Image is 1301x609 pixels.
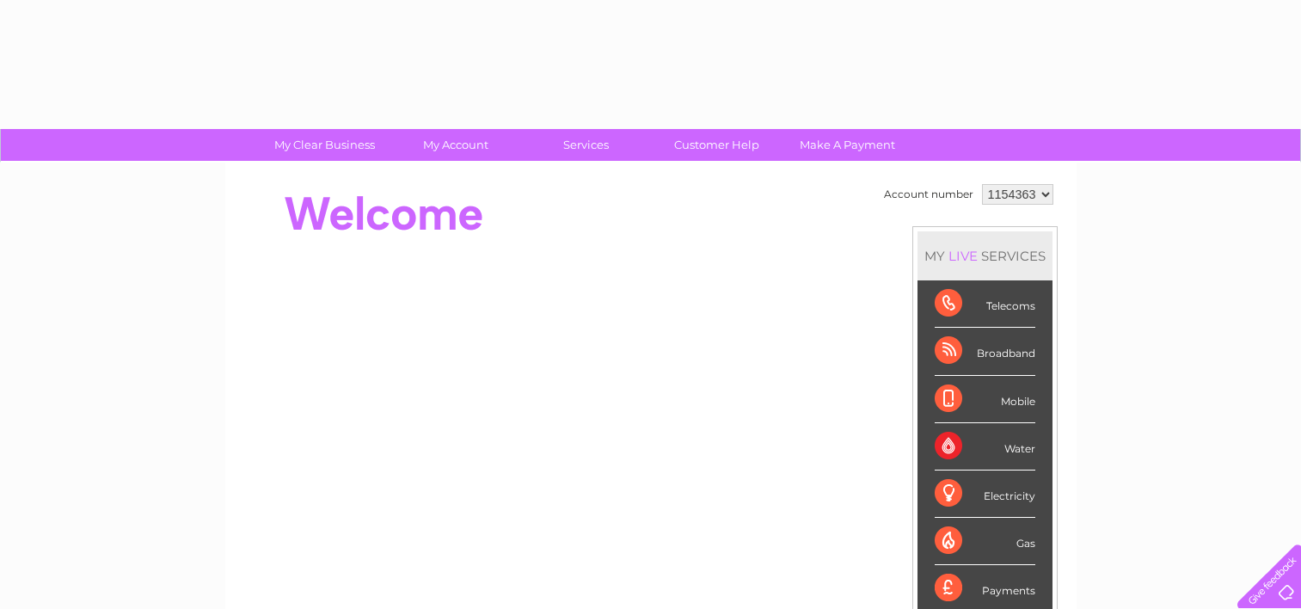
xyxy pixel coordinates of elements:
a: My Clear Business [254,129,396,161]
div: Gas [935,518,1035,565]
div: Broadband [935,328,1035,375]
a: My Account [384,129,526,161]
div: Water [935,423,1035,471]
div: Telecoms [935,280,1035,328]
div: LIVE [945,248,981,264]
div: Electricity [935,471,1035,518]
div: MY SERVICES [917,231,1052,280]
a: Customer Help [646,129,788,161]
a: Make A Payment [776,129,918,161]
td: Account number [880,180,978,209]
div: Mobile [935,376,1035,423]
a: Services [515,129,657,161]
